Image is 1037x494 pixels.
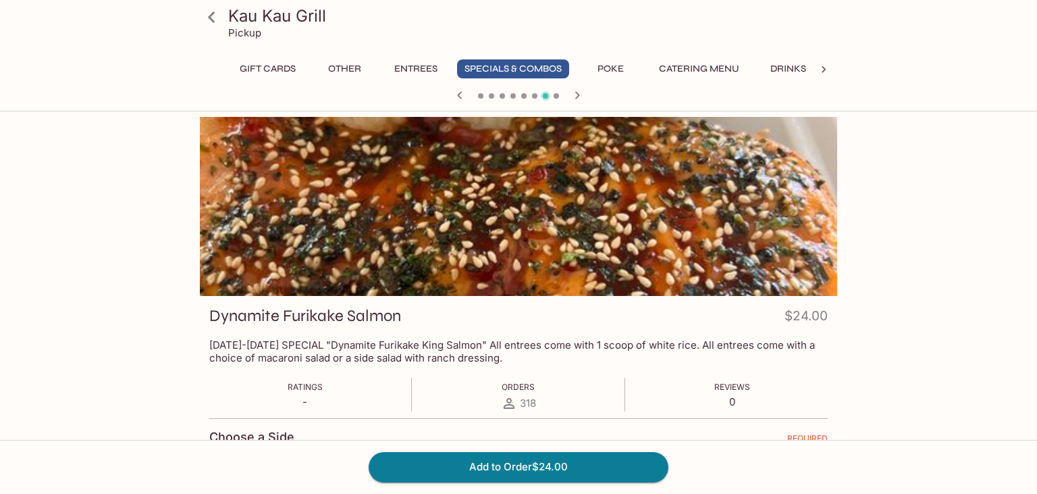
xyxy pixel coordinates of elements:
h3: Dynamite Furikake Salmon [209,305,401,326]
span: 318 [520,397,536,410]
button: Other [314,59,375,78]
p: 0 [714,395,750,408]
p: - [288,395,323,408]
span: Orders [502,382,535,392]
p: [DATE]-[DATE] SPECIAL "Dynamite Furikake King Salmon" All entrees come with 1 scoop of white rice... [209,339,828,364]
div: Dynamite Furikake Salmon [200,117,837,296]
button: Poke [580,59,641,78]
h3: Kau Kau Grill [228,5,832,26]
button: Add to Order$24.00 [369,452,668,482]
button: Entrees [385,59,446,78]
button: Catering Menu [652,59,747,78]
button: Drinks [757,59,818,78]
button: Gift Cards [232,59,303,78]
span: Reviews [714,382,750,392]
button: Specials & Combos [457,59,569,78]
h4: Choose a Side [209,430,294,445]
p: Pickup [228,26,261,39]
h4: $24.00 [785,305,828,332]
span: Ratings [288,382,323,392]
span: REQUIRED [787,433,828,449]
